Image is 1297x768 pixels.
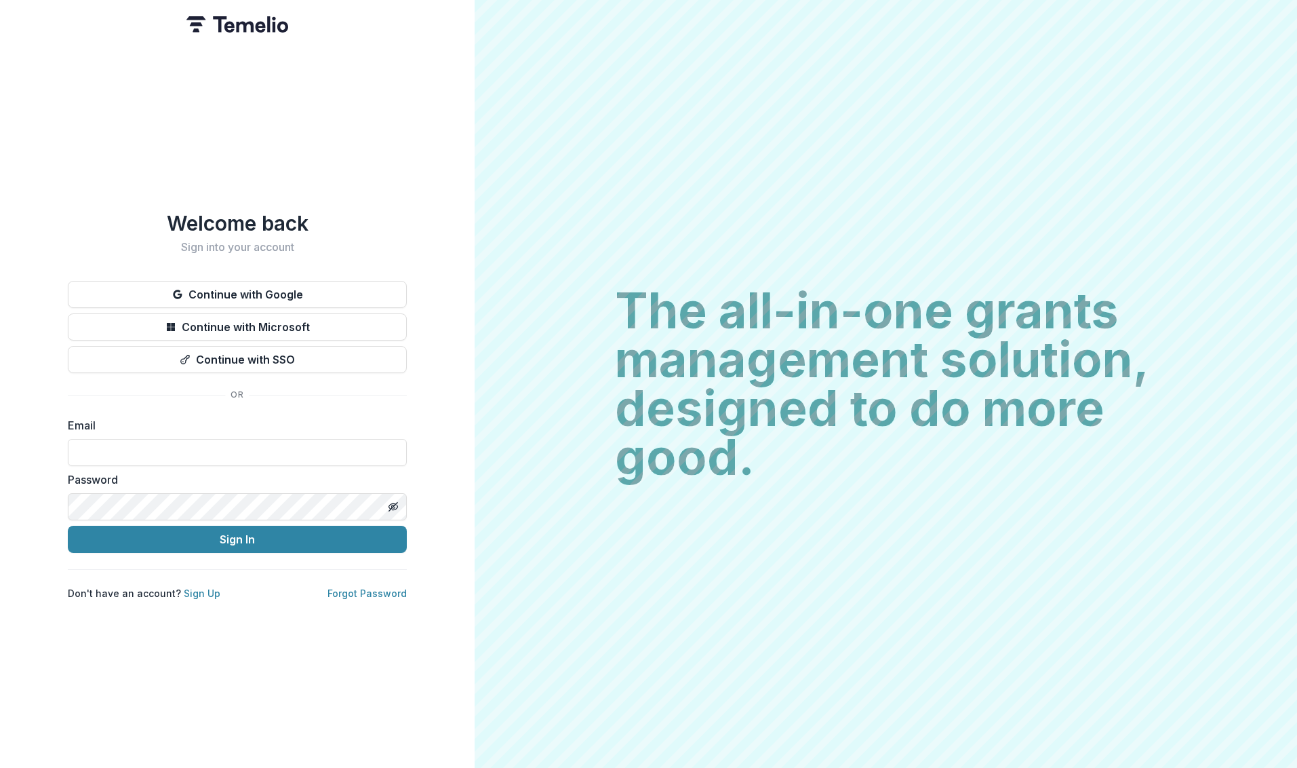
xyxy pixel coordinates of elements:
[68,211,407,235] h1: Welcome back
[184,588,220,599] a: Sign Up
[68,586,220,600] p: Don't have an account?
[68,346,407,373] button: Continue with SSO
[68,241,407,254] h2: Sign into your account
[68,313,407,341] button: Continue with Microsoft
[68,472,399,488] label: Password
[68,526,407,553] button: Sign In
[68,417,399,434] label: Email
[382,496,404,518] button: Toggle password visibility
[186,16,288,33] img: Temelio
[68,281,407,308] button: Continue with Google
[327,588,407,599] a: Forgot Password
